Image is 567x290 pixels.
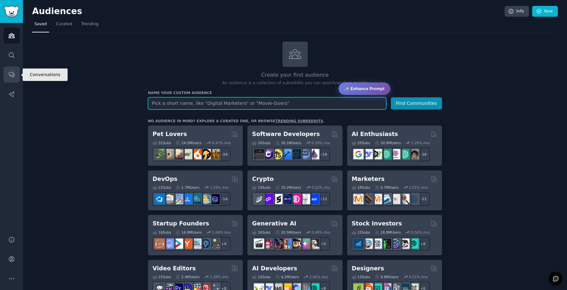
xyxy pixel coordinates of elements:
[176,141,201,145] div: 24.5M Users
[372,239,382,249] img: Forex
[176,185,199,190] div: 1.7M Users
[210,185,229,190] div: 1.59 % /mo
[352,141,370,145] div: 25 Sub s
[263,239,273,249] img: dalle2
[391,97,442,109] button: Find Communities
[252,275,270,279] div: 15 Sub s
[399,194,409,204] img: MarketingResearch
[409,275,428,279] div: 0.21 % /mo
[275,185,301,190] div: 19.2M Users
[381,239,391,249] img: Trading
[352,220,402,228] h2: Stock Investors
[363,149,373,159] img: DeepSeek
[148,119,325,123] div: No audience in mind? Explore a curated one, or browse .
[252,141,270,145] div: 26 Sub s
[409,185,428,190] div: 1.01 % /mo
[200,194,211,204] img: aws_cdk
[153,230,171,235] div: 16 Sub s
[416,237,430,251] div: + 8
[352,230,370,235] div: 15 Sub s
[148,97,386,109] input: Pick a short name, like "Digital Marketers" or "Movie-Goers"
[291,194,301,204] img: defiblockchain
[191,194,201,204] img: platformengineering
[191,149,201,159] img: cockatiel
[182,194,192,204] img: DevOpsLinks
[316,192,330,206] div: + 12
[173,194,183,204] img: Docker_DevOps
[32,6,505,17] h2: Audiences
[409,239,419,249] img: technicalanalysis
[210,275,229,279] div: 1.39 % /mo
[353,194,364,204] img: content_marketing
[210,239,220,249] img: growmybusiness
[399,239,409,249] img: swingtrading
[153,220,209,228] h2: Startup Founders
[409,194,419,204] img: OnlineMarketing
[416,192,430,206] div: + 11
[316,237,330,251] div: + 9
[155,194,165,204] img: azuredevops
[300,239,310,249] img: starryai
[263,149,273,159] img: csharp
[164,149,174,159] img: ballpython
[291,149,301,159] img: reactnative
[164,194,174,204] img: AWS_Certified_Experts
[300,194,310,204] img: CryptoNews
[309,275,328,279] div: 2.45 % /mo
[173,239,183,249] img: startup
[200,149,211,159] img: PetAdvice
[409,149,419,159] img: ArtificalIntelligence
[381,194,391,204] img: Emailmarketing
[153,275,171,279] div: 15 Sub s
[309,194,319,204] img: defi_
[372,149,382,159] img: AItoolsCatalog
[352,130,398,138] h2: AI Enthusiasts
[252,230,270,235] div: 16 Sub s
[148,71,442,79] h2: Create your first audience
[263,194,273,204] img: 0xPolygon
[275,141,301,145] div: 30.1M Users
[176,230,201,235] div: 14.0M Users
[4,6,19,17] img: GummySearch logo
[212,230,231,235] div: 1.04 % /mo
[210,194,220,204] img: PlatformEngineers
[155,149,165,159] img: herpetology
[381,149,391,159] img: chatgpt_promptDesign
[34,21,47,27] span: Saved
[254,149,264,159] img: software
[375,141,401,145] div: 20.9M Users
[300,149,310,159] img: AskComputerScience
[272,149,283,159] img: learnjavascript
[164,239,174,249] img: SaaS
[312,230,330,235] div: 0.49 % /mo
[352,264,384,273] h2: Designers
[272,239,283,249] img: deepdream
[217,237,231,251] div: + 9
[148,80,442,86] p: An audience is a collection of subreddits you can search/analyze quickly
[309,149,319,159] img: elixir
[254,239,264,249] img: aivideo
[275,119,323,123] a: trending subreddits
[416,147,430,161] div: + 18
[217,192,231,206] div: + 14
[200,239,211,249] img: Entrepreneurship
[182,149,192,159] img: turtle
[312,185,330,190] div: 0.22 % /mo
[411,141,430,145] div: 1.29 % /mo
[173,149,183,159] img: leopardgeckos
[375,185,399,190] div: 6.7M Users
[312,141,330,145] div: 0.29 % /mo
[148,90,442,95] h3: Name your custom audience
[212,141,231,145] div: 0.47 % /mo
[399,149,409,159] img: chatgpt_prompts_
[252,264,297,273] h2: AI Developers
[390,149,400,159] img: OpenAIDev
[182,239,192,249] img: ycombinator
[375,230,401,235] div: 28.8M Users
[353,239,364,249] img: dividends
[153,130,187,138] h2: Pet Lovers
[275,275,299,279] div: 4.2M Users
[505,6,529,17] a: Info
[254,194,264,204] img: ethfinance
[363,194,373,204] img: bigseo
